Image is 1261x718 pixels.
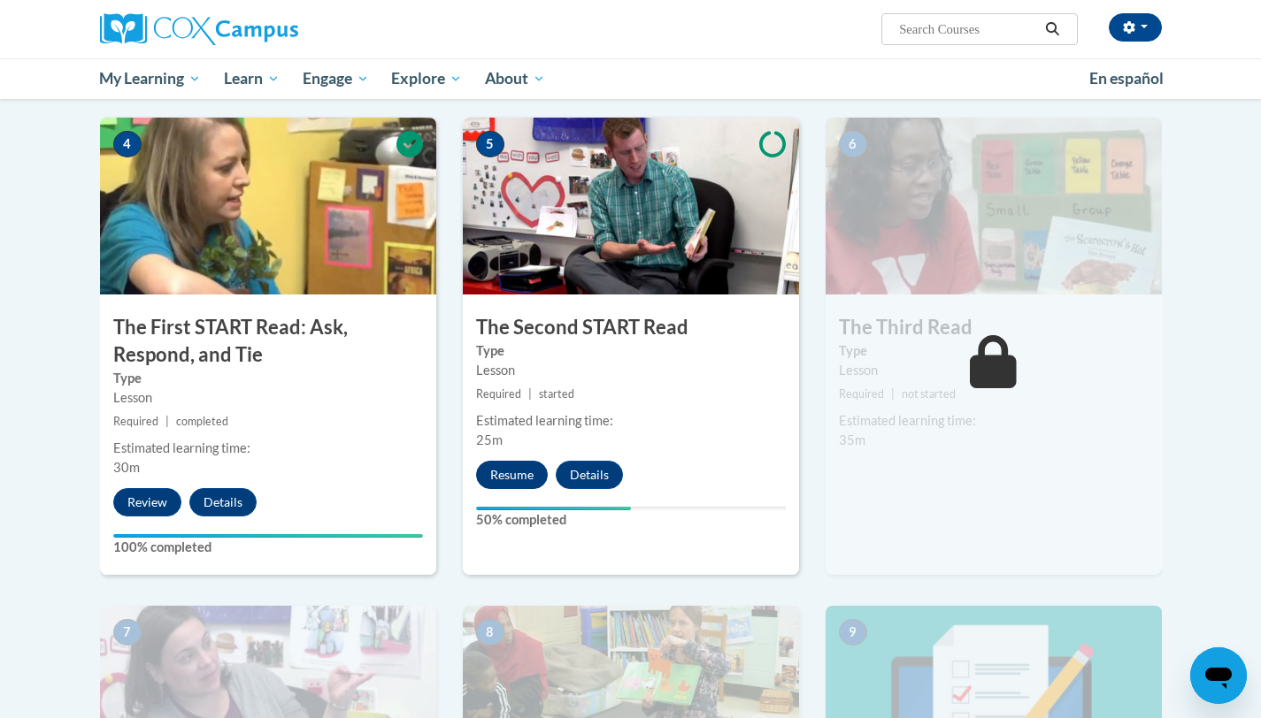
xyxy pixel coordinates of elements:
label: 50% completed [476,510,786,530]
a: My Learning [88,58,213,99]
label: Type [476,341,786,361]
input: Search Courses [897,19,1039,40]
span: 9 [839,619,867,645]
h3: The First START Read: Ask, Respond, and Tie [100,314,436,369]
button: Review [113,488,181,516]
span: About [485,68,545,89]
div: Estimated learning time: [839,411,1149,431]
span: 6 [839,131,867,157]
h3: The Second START Read [463,314,799,341]
button: Details [556,461,623,489]
div: Estimated learning time: [476,411,786,431]
img: Course Image [826,118,1162,294]
a: About [473,58,557,99]
div: Your progress [476,507,631,510]
img: Cox Campus [100,13,298,45]
span: 35m [839,432,865,447]
label: Type [839,341,1149,361]
iframe: Button to launch messaging window [1190,647,1247,704]
span: | [528,387,532,401]
span: 5 [476,131,504,157]
span: started [539,387,574,401]
button: Search [1039,19,1065,40]
span: 7 [113,619,142,645]
div: Estimated learning time: [113,439,423,458]
h3: The Third Read [826,314,1162,341]
span: Engage [303,68,369,89]
img: Course Image [463,118,799,294]
a: En español [1078,60,1175,97]
div: Lesson [839,361,1149,380]
div: Lesson [113,388,423,408]
span: 4 [113,131,142,157]
span: Explore [391,68,462,89]
span: Learn [224,68,280,89]
div: Main menu [73,58,1188,99]
a: Learn [212,58,291,99]
a: Explore [380,58,473,99]
span: Required [839,387,884,401]
span: 30m [113,460,140,475]
button: Details [189,488,257,516]
span: En español [1089,69,1164,88]
span: Required [113,415,158,428]
a: Engage [291,58,381,99]
label: 100% completed [113,538,423,557]
div: Your progress [113,534,423,538]
span: | [165,415,169,428]
div: Lesson [476,361,786,380]
span: 25m [476,432,503,447]
a: Cox Campus [100,13,436,45]
span: | [891,387,895,401]
span: not started [902,387,956,401]
span: My Learning [99,68,201,89]
img: Course Image [100,118,436,294]
button: Resume [476,461,548,489]
span: Required [476,387,521,401]
button: Account Settings [1109,13,1162,42]
label: Type [113,369,423,388]
span: 8 [476,619,504,645]
span: completed [176,415,228,428]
